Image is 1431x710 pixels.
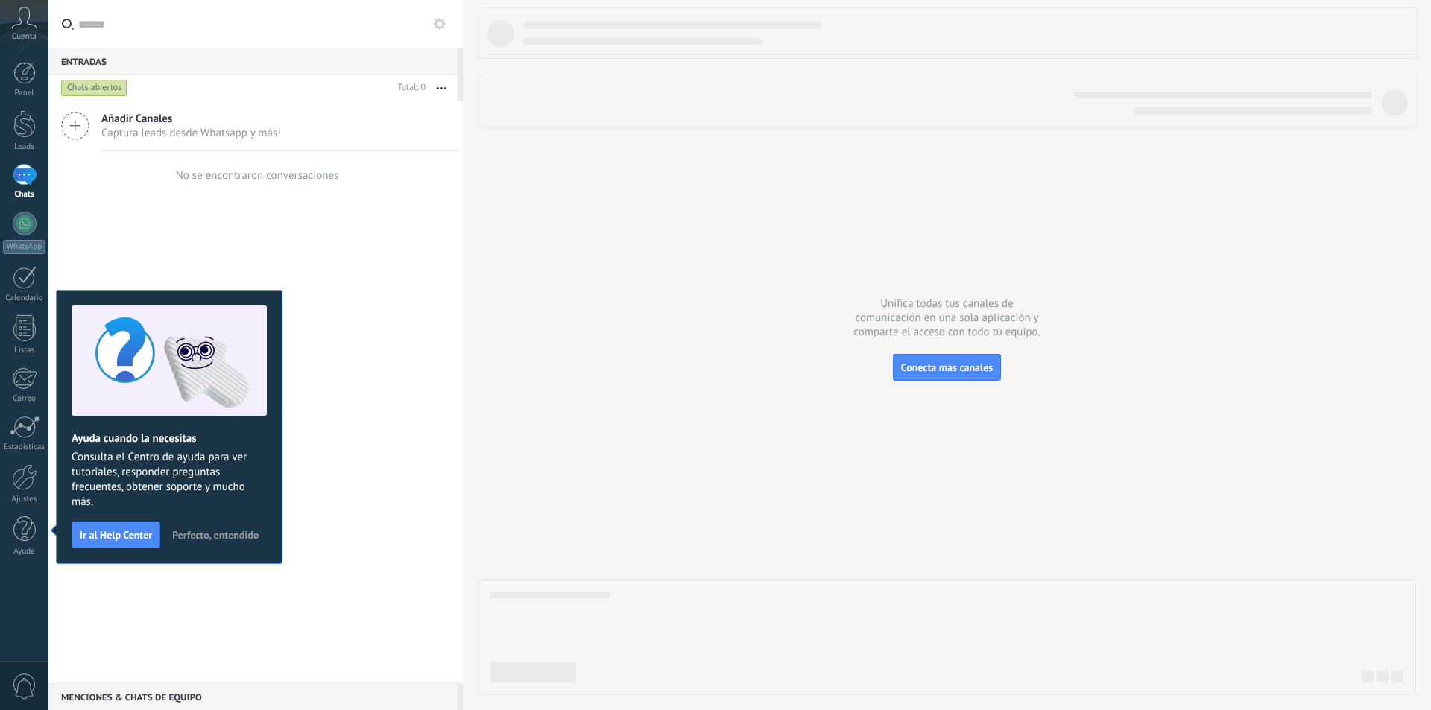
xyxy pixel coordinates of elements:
span: Cuenta [12,32,37,42]
div: Menciones & Chats de equipo [48,683,458,710]
div: Estadísticas [3,443,46,452]
div: Listas [3,346,46,355]
div: Calendario [3,294,46,303]
span: Perfecto, entendido [172,530,259,540]
div: Chats [3,190,46,200]
div: Leads [3,142,46,152]
div: Total: 0 [392,80,426,95]
span: Consulta el Centro de ayuda para ver tutoriales, responder preguntas frecuentes, obtener soporte ... [72,450,267,510]
div: Entradas [48,48,458,75]
span: Captura leads desde Whatsapp y más! [101,126,281,140]
button: Conecta más canales [893,354,1001,381]
div: Chats abiertos [61,79,127,97]
div: Correo [3,394,46,404]
h2: Ayuda cuando la necesitas [72,431,267,446]
button: Perfecto, entendido [165,524,265,546]
div: Ayuda [3,547,46,557]
div: WhatsApp [3,240,45,254]
span: Añadir Canales [101,112,281,126]
div: Panel [3,89,46,98]
span: Ir al Help Center [80,530,152,540]
span: Conecta más canales [901,361,993,374]
button: Ir al Help Center [72,522,160,548]
div: Ajustes [3,495,46,504]
div: No se encontraron conversaciones [176,168,339,183]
